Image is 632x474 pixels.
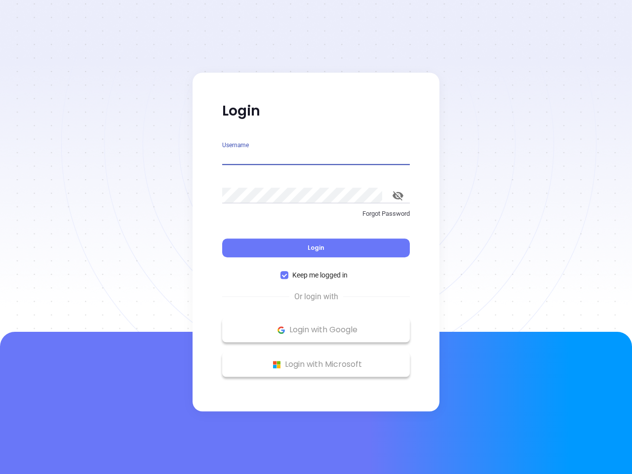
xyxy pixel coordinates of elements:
[222,238,410,257] button: Login
[271,358,283,371] img: Microsoft Logo
[308,243,324,252] span: Login
[222,209,410,219] p: Forgot Password
[222,352,410,377] button: Microsoft Logo Login with Microsoft
[289,291,343,303] span: Or login with
[275,324,287,336] img: Google Logo
[222,102,410,120] p: Login
[227,322,405,337] p: Login with Google
[222,142,249,148] label: Username
[222,209,410,227] a: Forgot Password
[386,184,410,207] button: toggle password visibility
[222,317,410,342] button: Google Logo Login with Google
[227,357,405,372] p: Login with Microsoft
[288,270,352,280] span: Keep me logged in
